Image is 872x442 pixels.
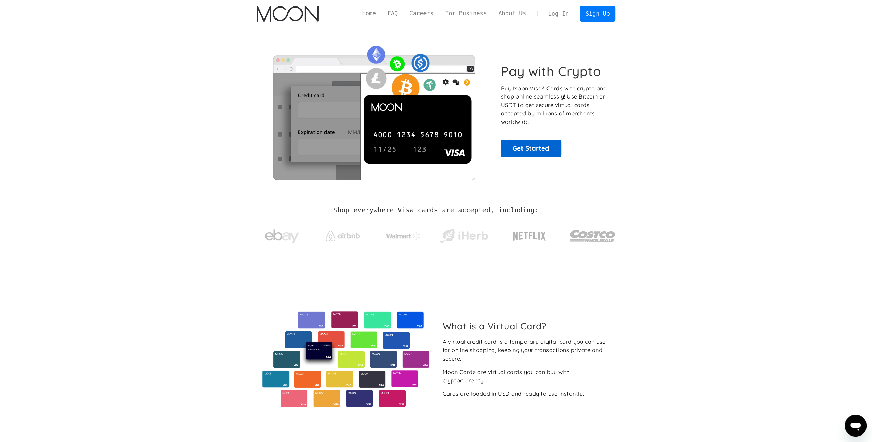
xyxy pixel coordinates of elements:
div: Moon Cards are virtual cards you can buy with cryptocurrency. [442,368,610,385]
a: home [257,6,319,22]
div: Cards are loaded in USD and ready to use instantly. [442,390,584,398]
img: iHerb [438,227,489,245]
a: Log In [542,6,575,21]
a: Costco [570,216,616,252]
iframe: Кнопка запуска окна обмена сообщениями [845,415,867,437]
a: Sign Up [580,6,615,21]
a: Airbnb [317,224,368,245]
a: For Business [439,9,492,18]
img: ebay [265,225,299,247]
div: A virtual credit card is a temporary digital card you can use for online shopping, keeping your t... [442,338,610,363]
a: Get Started [501,140,561,157]
a: About Us [492,9,532,18]
img: Walmart [386,232,420,240]
a: ebay [257,219,308,250]
img: Virtual cards from Moon [261,311,430,407]
img: Moon Logo [257,6,319,22]
h2: What is a Virtual Card? [442,321,610,331]
h2: Shop everywhere Visa cards are accepted, including: [333,207,539,214]
img: Airbnb [326,231,360,241]
a: Careers [404,9,439,18]
img: Netflix [512,227,546,245]
p: Buy Moon Visa® Cards with crypto and shop online seamlessly! Use Bitcoin or USDT to get secure vi... [501,84,608,126]
img: Moon Cards let you spend your crypto anywhere Visa is accepted. [257,41,491,180]
a: iHerb [438,220,489,248]
a: Netflix [499,221,560,248]
h1: Pay with Crypto [501,64,601,79]
a: FAQ [382,9,404,18]
a: Home [356,9,382,18]
img: Costco [570,223,616,249]
a: Walmart [378,225,429,244]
